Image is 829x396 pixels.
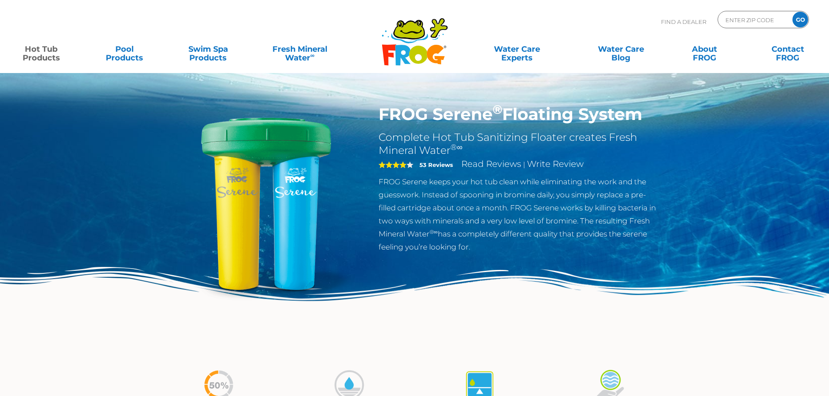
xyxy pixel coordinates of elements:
[450,143,463,152] sup: ®∞
[792,12,808,27] input: GO
[379,175,663,253] p: FROG Serene keeps your hot tub clean while eliminating the work and the guesswork. Instead of spo...
[430,229,438,235] sup: ®∞
[725,13,783,26] input: Zip Code Form
[259,40,340,58] a: Fresh MineralWater∞
[379,131,663,157] h2: Complete Hot Tub Sanitizing Floater creates Fresh Mineral Water
[523,160,525,169] span: |
[588,40,653,58] a: Water CareBlog
[379,104,663,124] h1: FROG Serene Floating System
[661,11,706,33] p: Find A Dealer
[527,159,584,169] a: Write Review
[464,40,570,58] a: Water CareExperts
[379,161,406,168] span: 4
[420,161,453,168] strong: 53 Reviews
[92,40,157,58] a: PoolProducts
[672,40,737,58] a: AboutFROG
[493,102,502,117] sup: ®
[755,40,820,58] a: ContactFROG
[167,104,366,303] img: hot-tub-product-serene-floater.png
[176,40,241,58] a: Swim SpaProducts
[310,52,315,59] sup: ∞
[9,40,74,58] a: Hot TubProducts
[461,159,521,169] a: Read Reviews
